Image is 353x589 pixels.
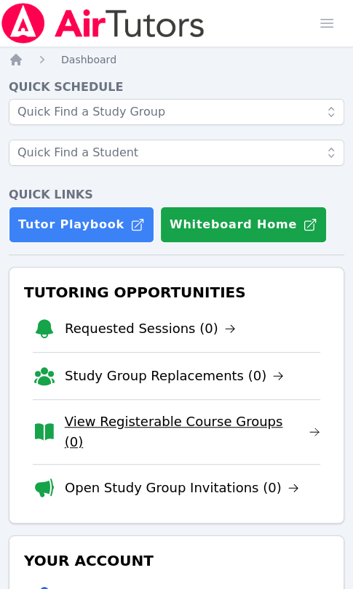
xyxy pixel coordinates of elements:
a: Study Group Replacements (0) [65,366,284,386]
h4: Quick Schedule [9,79,344,96]
input: Quick Find a Study Group [9,99,344,125]
a: View Registerable Course Groups (0) [65,412,320,452]
a: Dashboard [61,52,116,67]
a: Requested Sessions (0) [65,318,236,339]
h3: Tutoring Opportunities [21,279,332,305]
nav: Breadcrumb [9,52,344,67]
h3: Your Account [21,548,332,574]
a: Tutor Playbook [9,207,154,243]
a: Open Study Group Invitations (0) [65,478,299,498]
button: Whiteboard Home [160,207,327,243]
span: Dashboard [61,54,116,65]
input: Quick Find a Student [9,140,344,166]
h4: Quick Links [9,186,344,204]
